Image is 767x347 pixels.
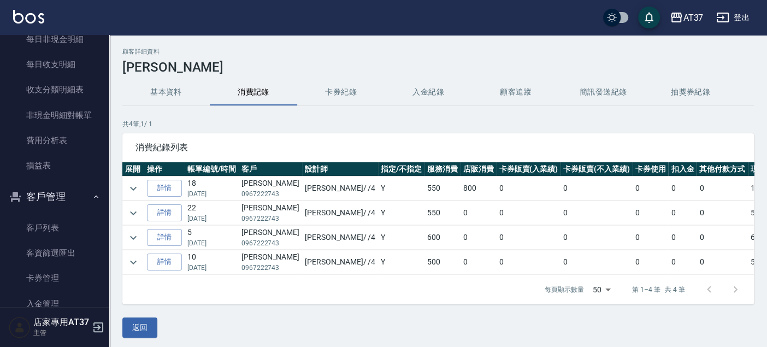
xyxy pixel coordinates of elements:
h3: [PERSON_NAME] [122,60,754,75]
p: 0967222743 [241,189,299,199]
a: 非現金明細對帳單 [4,103,105,128]
p: [DATE] [187,263,236,273]
td: 600 [424,226,461,250]
td: Y [378,201,424,225]
td: 550 [424,177,461,201]
a: 詳情 [147,229,182,246]
div: AT37 [683,11,703,25]
button: 消費記錄 [210,79,297,105]
td: [PERSON_NAME] [239,226,302,250]
td: 0 [461,201,497,225]
h2: 顧客詳細資料 [122,48,754,55]
td: [PERSON_NAME] / /4 [302,177,378,201]
p: 每頁顯示數量 [545,285,584,295]
p: [DATE] [187,214,236,224]
td: 0 [497,177,561,201]
td: 18 [185,177,239,201]
th: 扣入金 [668,162,697,177]
a: 詳情 [147,204,182,221]
td: 0 [560,177,633,201]
button: 抽獎券紀錄 [647,79,734,105]
button: 入金紀錄 [385,79,472,105]
td: [PERSON_NAME] [239,177,302,201]
td: 0 [461,250,497,274]
p: 0967222743 [241,263,299,273]
th: 操作 [144,162,185,177]
td: [PERSON_NAME] [239,250,302,274]
button: expand row [125,230,141,246]
td: 10 [185,250,239,274]
th: 服務消費 [424,162,461,177]
button: AT37 [665,7,707,29]
th: 店販消費 [461,162,497,177]
td: 5 [185,226,239,250]
td: 0 [633,226,669,250]
p: [DATE] [187,189,236,199]
p: 共 4 筆, 1 / 1 [122,119,754,129]
img: Logo [13,10,44,23]
button: 基本資料 [122,79,210,105]
button: 返回 [122,317,157,338]
a: 卡券管理 [4,266,105,291]
td: 0 [560,226,633,250]
td: 0 [497,201,561,225]
th: 卡券使用 [633,162,669,177]
th: 帳單編號/時間 [185,162,239,177]
th: 客戶 [239,162,302,177]
th: 指定/不指定 [378,162,424,177]
p: 0967222743 [241,214,299,224]
td: 0 [497,250,561,274]
p: 第 1–4 筆 共 4 筆 [632,285,685,295]
a: 收支分類明細表 [4,77,105,102]
img: Person [9,316,31,338]
button: expand row [125,180,141,197]
td: [PERSON_NAME] / /4 [302,250,378,274]
a: 詳情 [147,180,182,197]
td: 0 [560,250,633,274]
a: 入金管理 [4,291,105,316]
div: 50 [588,275,615,304]
td: 0 [697,250,748,274]
a: 每日收支明細 [4,52,105,77]
a: 客資篩選匯出 [4,240,105,266]
a: 客戶列表 [4,215,105,240]
td: 22 [185,201,239,225]
td: 0 [560,201,633,225]
button: save [638,7,660,28]
a: 損益表 [4,153,105,178]
td: 0 [668,226,697,250]
td: 0 [633,201,669,225]
h5: 店家專用AT37 [33,317,89,328]
th: 其他付款方式 [697,162,748,177]
td: 0 [668,250,697,274]
td: 0 [497,226,561,250]
td: 0 [668,177,697,201]
p: 主管 [33,328,89,338]
a: 詳情 [147,254,182,270]
button: expand row [125,254,141,270]
th: 卡券販賣(不入業績) [560,162,633,177]
td: Y [378,250,424,274]
p: [DATE] [187,238,236,248]
td: 550 [424,201,461,225]
td: [PERSON_NAME] / /4 [302,201,378,225]
td: 0 [633,177,669,201]
button: 卡券紀錄 [297,79,385,105]
td: 0 [633,250,669,274]
a: 費用分析表 [4,128,105,153]
button: expand row [125,205,141,221]
th: 展開 [122,162,144,177]
button: 顧客追蹤 [472,79,559,105]
button: 登出 [712,8,754,28]
button: 客戶管理 [4,183,105,211]
td: [PERSON_NAME] [239,201,302,225]
span: 消費紀錄列表 [135,142,741,153]
button: 簡訊發送紀錄 [559,79,647,105]
p: 0967222743 [241,238,299,248]
td: 0 [697,177,748,201]
td: [PERSON_NAME] / /4 [302,226,378,250]
td: 0 [668,201,697,225]
td: 0 [697,201,748,225]
td: Y [378,226,424,250]
td: Y [378,177,424,201]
